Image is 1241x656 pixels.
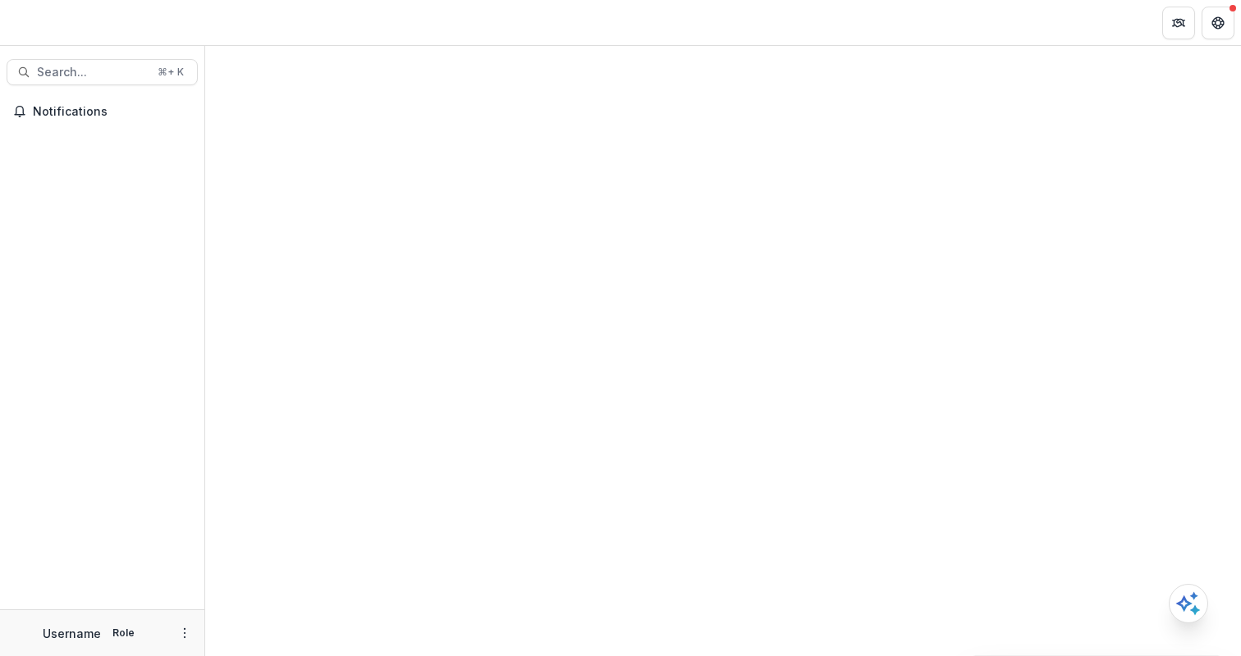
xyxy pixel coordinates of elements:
[154,63,187,81] div: ⌘ + K
[1162,7,1195,39] button: Partners
[175,623,195,643] button: More
[43,625,101,642] p: Username
[7,59,198,85] button: Search...
[212,11,282,34] nav: breadcrumb
[7,98,198,125] button: Notifications
[1202,7,1234,39] button: Get Help
[33,105,191,119] span: Notifications
[37,66,148,80] span: Search...
[1169,584,1208,623] button: Open AI Assistant
[108,626,140,640] p: Role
